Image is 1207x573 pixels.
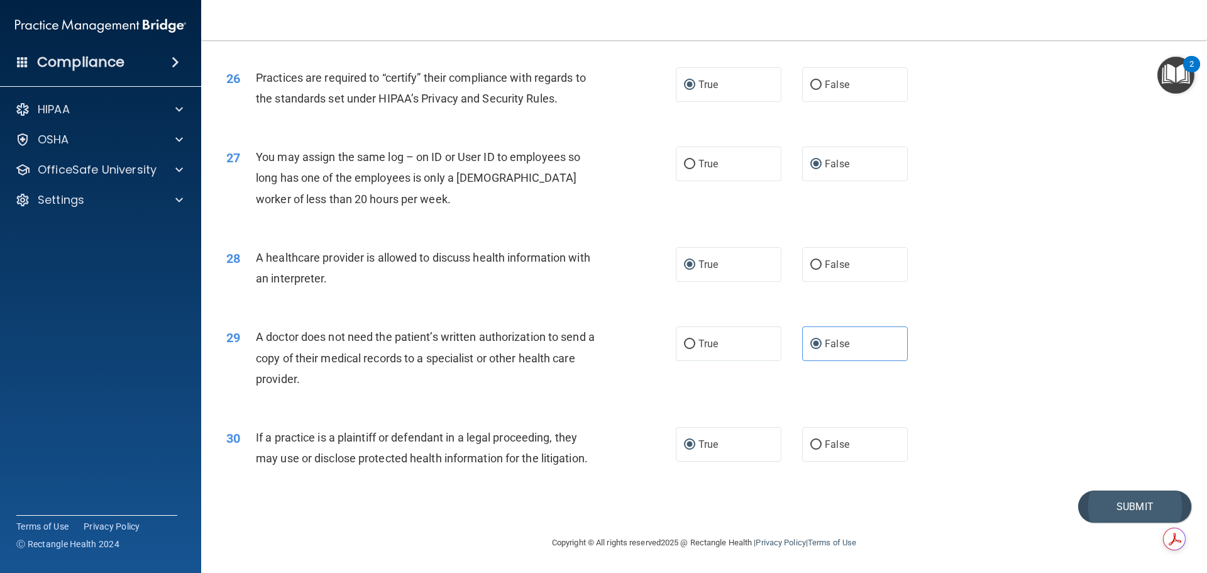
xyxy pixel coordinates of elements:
[256,251,590,285] span: A healthcare provider is allowed to discuss health information with an interpreter.
[15,13,186,38] img: PMB logo
[38,102,70,117] p: HIPAA
[756,538,805,547] a: Privacy Policy
[37,53,124,71] h4: Compliance
[808,538,856,547] a: Terms of Use
[256,71,586,105] span: Practices are required to “certify” their compliance with regards to the standards set under HIPA...
[698,438,718,450] span: True
[84,520,140,533] a: Privacy Policy
[226,150,240,165] span: 27
[684,160,695,169] input: True
[15,162,183,177] a: OfficeSafe University
[825,338,849,350] span: False
[684,340,695,349] input: True
[256,150,580,205] span: You may assign the same log – on ID or User ID to employees so long has one of the employees is o...
[698,338,718,350] span: True
[825,259,849,270] span: False
[1144,486,1192,534] iframe: Drift Widget Chat Controller
[698,79,718,91] span: True
[226,330,240,345] span: 29
[810,340,822,349] input: False
[15,132,183,147] a: OSHA
[226,71,240,86] span: 26
[698,259,718,270] span: True
[16,538,119,550] span: Ⓒ Rectangle Health 2024
[1078,491,1191,523] button: Submit
[684,260,695,270] input: True
[810,160,822,169] input: False
[1157,57,1194,94] button: Open Resource Center, 2 new notifications
[256,431,588,465] span: If a practice is a plaintiff or defendant in a legal proceeding, they may use or disclose protect...
[1189,64,1194,81] div: 2
[825,79,849,91] span: False
[684,440,695,450] input: True
[256,330,595,385] span: A doctor does not need the patient’s written authorization to send a copy of their medical record...
[226,431,240,446] span: 30
[810,260,822,270] input: False
[16,520,69,533] a: Terms of Use
[825,438,849,450] span: False
[810,81,822,90] input: False
[226,251,240,266] span: 28
[684,81,695,90] input: True
[38,162,157,177] p: OfficeSafe University
[825,158,849,170] span: False
[38,132,69,147] p: OSHA
[810,440,822,450] input: False
[475,523,934,563] div: Copyright © All rights reserved 2025 @ Rectangle Health | |
[15,102,183,117] a: HIPAA
[15,192,183,208] a: Settings
[38,192,84,208] p: Settings
[698,158,718,170] span: True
